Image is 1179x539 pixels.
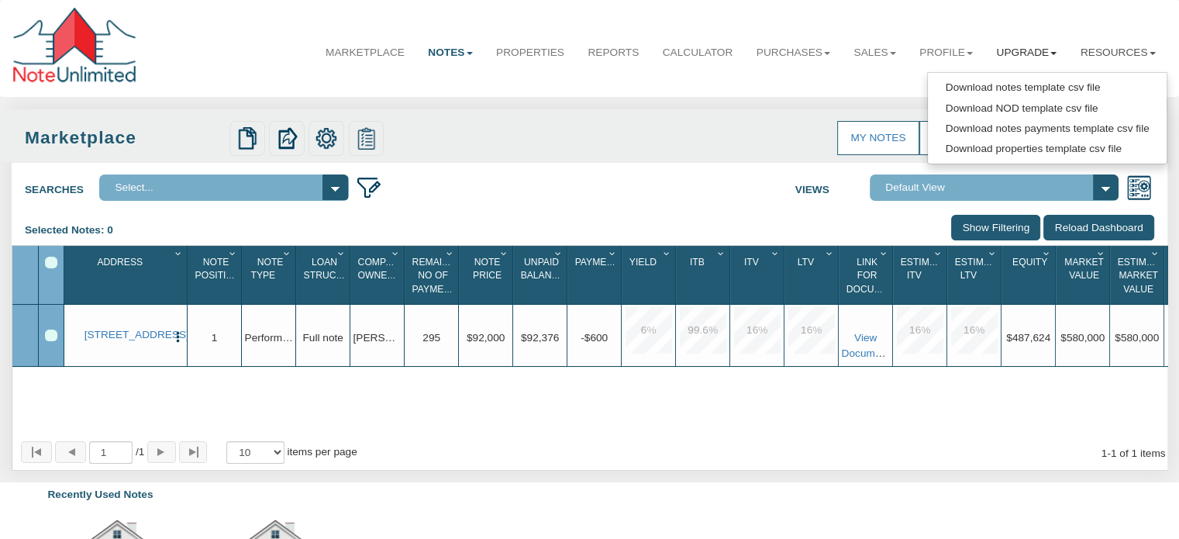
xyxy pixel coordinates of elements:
div: Column Menu [443,246,457,261]
div: Column Menu [931,246,946,261]
img: edit_filter_icon.png [356,174,381,200]
img: copy.png [236,127,258,149]
div: Sort None [571,251,621,299]
div: Column Menu [280,246,295,261]
div: Sort None [462,251,512,299]
span: Itv [744,257,759,268]
span: items per page [287,446,357,458]
span: -$600 [581,333,608,344]
div: Sort None [733,251,784,299]
div: Column Menu [1094,246,1108,261]
span: Equity [1012,257,1047,268]
a: Upgrade [984,33,1068,72]
span: Note Price [473,257,502,281]
img: serviceOrders.png [355,127,377,149]
div: Sort None [950,251,1001,299]
div: 16.0% [951,307,998,354]
span: Note Position [195,257,240,281]
div: Link For Documents Sort None [842,251,892,299]
div: Itv Sort None [733,251,784,299]
div: Company Ownership Sort None [353,251,404,299]
span: Unpaid Balance [521,257,565,281]
div: Column Menu [551,246,566,261]
div: Column Menu [388,246,403,261]
div: Ltv Sort None [788,251,838,299]
span: Remaining No Of Payments [412,257,466,295]
div: Equity Sort None [1005,251,1055,299]
div: Payment(P&I) Sort None [571,251,621,299]
a: Download properties template csv file [928,139,1166,159]
div: Marketplace [25,125,225,150]
span: Estimated Ltv [955,257,1008,281]
abbr: of [136,446,139,458]
div: Select All [45,257,57,269]
span: Yield [629,257,657,268]
div: Sort None [353,251,404,299]
a: Download NOD template csv file [928,98,1166,118]
span: Estimated Itv [901,257,954,281]
div: Sort None [788,251,838,299]
label: Views [795,174,870,197]
input: Selected page [89,441,133,464]
span: $487,624 [1006,333,1050,344]
button: Press to open the note menu [171,329,184,344]
div: Column Menu [985,246,1000,261]
span: Company Ownership [358,257,416,281]
div: Unpaid Balance Sort None [516,251,567,299]
div: Column Menu [171,246,186,261]
label: Searches [25,174,99,197]
div: Note Price Sort None [462,251,512,299]
div: Sort None [625,251,675,299]
span: $92,000 [467,333,505,344]
span: $92,376 [521,333,559,344]
div: Sort None [1059,251,1109,299]
div: Itb Sort None [679,251,729,299]
div: Column Menu [1148,246,1163,261]
div: Recently Used Notes [13,479,1166,510]
a: Profile [908,33,984,72]
div: Column Menu [660,246,674,261]
div: Column Menu [768,246,783,261]
a: Purchases [744,33,842,72]
div: Sort None [896,251,946,299]
div: Column Menu [226,246,240,261]
div: Sort None [516,251,567,299]
a: Download notes template csv file [928,78,1166,98]
span: Ltv [798,257,814,268]
abbr: through [1107,447,1111,459]
div: Selected Notes: 0 [25,215,125,246]
div: 99.6% [680,307,726,354]
div: Column Menu [497,246,512,261]
div: Loan Structure Sort None [299,251,350,299]
div: Sort None [245,251,295,299]
div: Remaining No Of Payments Sort None [408,251,458,299]
a: Reports [576,33,650,72]
a: Calculator [650,33,744,72]
a: Properties [484,33,576,72]
img: settings.png [315,127,337,149]
div: Estimated Market Value Sort None [1113,251,1163,299]
div: Column Menu [1039,246,1054,261]
div: Sort None [67,251,187,299]
span: Loan Structure [304,257,362,281]
div: Yield Sort None [625,251,675,299]
span: Payment(P&I) [575,257,641,268]
a: View Documents [841,333,895,360]
button: Page back [55,441,86,463]
span: Note Type [250,257,283,281]
input: Show Filtering [951,215,1040,240]
div: 16.0% [897,307,943,354]
a: Marketplace [314,33,416,72]
div: Address Sort None [67,251,187,299]
div: Estimated Ltv Sort None [950,251,1001,299]
div: Sort None [679,251,729,299]
div: Note Position Sort None [191,251,241,299]
span: Market Value [1064,257,1104,281]
div: Sort None [408,251,458,299]
div: Column Menu [877,246,891,261]
div: Sort None [191,251,241,299]
a: 0001 B Lafayette Ave, Baltimore, MD, 21202 [84,329,167,341]
a: Notes [416,33,484,72]
div: Estimated Itv Sort None [896,251,946,299]
div: Column Menu [714,246,729,261]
